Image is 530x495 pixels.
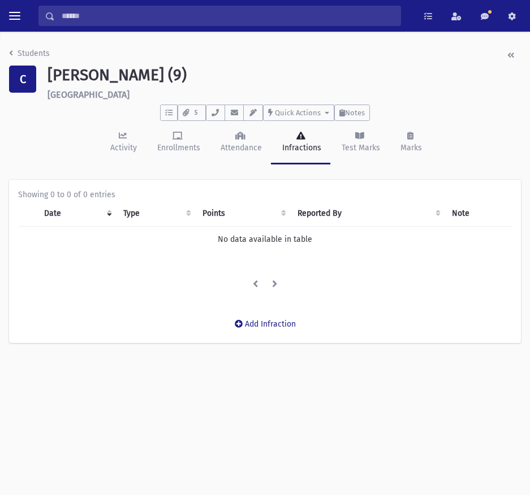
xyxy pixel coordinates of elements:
[389,121,431,164] a: Marks
[5,6,25,26] button: toggle menu
[280,142,321,154] div: Infractions
[339,142,380,154] div: Test Marks
[330,121,389,164] a: Test Marks
[108,142,137,154] div: Activity
[18,226,512,252] td: No data available in table
[37,201,116,227] th: Date: activate to sort column ascending
[334,105,370,121] button: Notes
[191,108,200,118] span: 5
[445,201,512,227] th: Note
[227,314,303,334] button: Add Infraction
[9,49,50,58] a: Students
[48,66,521,85] h1: [PERSON_NAME] (9)
[9,47,50,64] nav: breadcrumb
[18,189,512,201] div: Showing 0 to 0 of 0 entries
[291,201,445,227] th: Reported By: activate to sort column ascending
[99,121,146,164] a: Activity
[345,108,365,117] span: Notes
[146,121,209,164] a: Enrollments
[178,105,205,121] button: 5
[218,142,262,154] div: Attendance
[48,89,521,100] h6: [GEOGRAPHIC_DATA]
[55,6,400,26] input: Search
[117,201,196,227] th: Type: activate to sort column ascending
[275,108,321,117] span: Quick Actions
[263,105,334,121] button: Quick Actions
[209,121,271,164] a: Attendance
[9,66,36,93] div: C
[155,142,200,154] div: Enrollments
[398,142,422,154] div: Marks
[196,201,291,227] th: Points: activate to sort column ascending
[271,121,330,164] a: Infractions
